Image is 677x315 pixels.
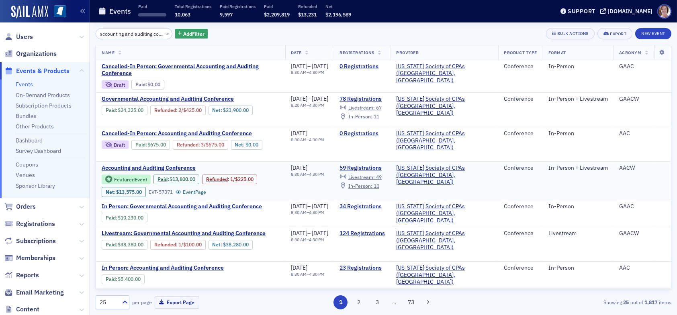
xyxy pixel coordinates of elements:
span: 11 [374,113,379,120]
a: Accounting and Auditing Conference [102,165,280,172]
span: 10 [374,183,379,189]
a: Orders [4,202,36,211]
span: Add Filter [183,30,205,37]
img: SailAMX [11,6,48,18]
a: Paid [157,176,168,182]
span: Cancelled-In Person: Governmental Accounting and Auditing Conference [102,63,280,77]
div: Paid: 33 - $540000 [102,274,145,284]
span: : [106,276,118,282]
span: $23,900.00 [223,107,249,113]
span: [DATE] [291,230,307,237]
a: EventPage [176,189,206,195]
time: 4:30 PM [309,237,324,242]
a: Livestream: 49 [340,174,381,180]
span: : [177,142,201,148]
span: In Person: Accounting and Auditing Conference [102,264,237,272]
span: : [135,142,148,148]
time: 4:30 PM [309,137,324,142]
div: Paid: 0 - $67500 [131,140,170,150]
a: Organizations [4,49,57,58]
a: Governmental Accounting and Auditing Conference [102,96,280,103]
span: Format [548,50,566,55]
button: AddFilter [175,29,208,39]
div: Paid: 128 - $3838000 [102,240,147,250]
a: In-Person: 11 [340,114,379,120]
div: [DOMAIN_NAME] [607,8,652,15]
span: $225.00 [235,176,254,182]
a: 78 Registrations [340,96,385,103]
div: Conference [504,130,537,137]
span: $2,209,819 [264,11,290,18]
span: $2,196,589 [325,11,351,18]
span: $675.00 [206,142,224,148]
time: 8:30 AM [291,209,307,215]
div: Refunded: 94 - $2432500 [150,106,205,115]
div: Draft [114,143,125,147]
span: : [106,107,118,113]
span: Users [16,33,33,41]
div: In-Person + Livestream [548,165,608,172]
span: : [154,107,178,113]
span: [DATE] [291,203,307,210]
span: Net : [212,107,223,113]
a: Livestream: Governmental Accounting and Auditing Conference [102,230,280,237]
div: Export [610,32,626,36]
span: 67 [376,104,382,111]
div: Net: $3828000 [209,240,253,250]
div: Conference [504,203,537,210]
div: Featured Event [114,177,147,182]
a: Venues [16,171,35,179]
a: Dashboard [16,137,43,144]
span: Events & Products [16,67,70,75]
div: GAAC [619,63,665,70]
span: 49 [376,174,382,180]
a: Other Products [16,123,54,130]
span: [DATE] [291,164,307,171]
a: [US_STATE] Society of CPAs ([GEOGRAPHIC_DATA], [GEOGRAPHIC_DATA]) [396,130,493,151]
a: In-Person: 10 [340,183,379,189]
span: Mississippi Society of CPAs (Ridgeland, MS) [396,63,493,84]
a: Reports [4,271,39,280]
time: 4:30 PM [309,69,324,75]
time: 8:30 AM [291,69,307,75]
span: Acronym [619,50,642,55]
div: Conference [504,165,537,172]
span: : [106,242,118,248]
div: Net: $0 [231,140,262,150]
div: – [291,230,329,237]
div: GAAC [619,203,665,210]
a: Refunded [154,107,176,113]
button: New Event [635,28,671,39]
span: Livestream : [348,174,375,180]
span: In-Person : [348,183,372,189]
a: Content [4,305,39,314]
div: Conference [504,230,537,237]
div: Draft [102,80,129,89]
a: Paid [135,142,145,148]
div: Draft [102,140,129,149]
a: Refunded [177,142,198,148]
p: Paid [264,4,290,9]
button: × [164,30,171,37]
button: 2 [352,295,366,309]
div: Support [568,8,595,15]
div: Refunded: 0 - $67500 [173,140,228,150]
a: In Person: Governmental Accounting and Auditing Conference [102,203,262,210]
a: 124 Registrations [340,230,385,237]
img: SailAMX [54,5,66,18]
a: [US_STATE] Society of CPAs ([GEOGRAPHIC_DATA], [GEOGRAPHIC_DATA]) [396,96,493,117]
div: – [291,137,324,142]
span: $425.00 [183,107,202,113]
span: $13,800.00 [170,176,195,182]
strong: 25 [622,299,630,306]
div: Conference [504,264,537,272]
div: – [291,70,329,75]
a: Paid [106,215,116,221]
span: Governmental Accounting and Auditing Conference [102,96,237,103]
div: AACW [619,165,665,172]
span: Cancelled-In Person: Accounting and Auditing Conference [102,130,252,137]
div: In-Person + Livestream [548,96,608,103]
p: Refunded [298,4,317,9]
div: AAC [619,130,665,137]
time: 8:30 AM [291,137,307,142]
